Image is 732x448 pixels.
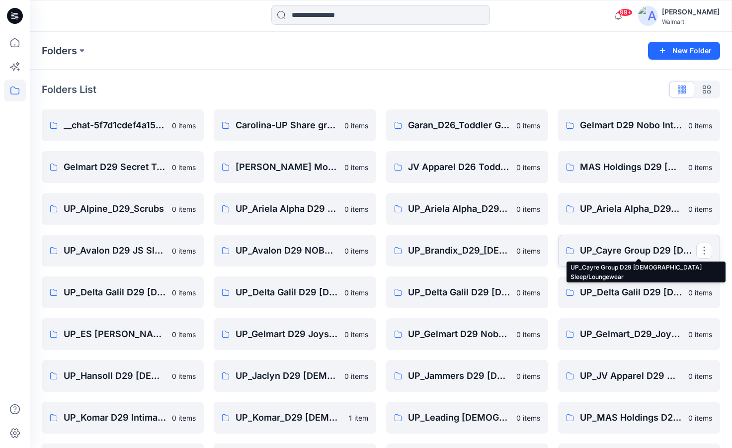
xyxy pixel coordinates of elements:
[386,193,548,225] a: UP_Ariela Alpha_D29_[DEMOGRAPHIC_DATA] Intimates - Joyspun0 items
[214,360,376,392] a: UP_Jaclyn D29 [DEMOGRAPHIC_DATA] Sleep0 items
[386,318,548,350] a: UP_Gelmart D29 Nobo Intimates0 items
[236,202,338,216] p: UP_Ariela Alpha D29 Joyspun Daywear
[386,151,548,183] a: JV Apparel D26 Toddler Sleep0 items
[64,202,166,216] p: UP_Alpine_D29_Scrubs
[64,160,166,174] p: Gelmart D29 Secret Treasures Intimates
[236,285,338,299] p: UP_Delta Galil D29 [DEMOGRAPHIC_DATA] Joyspun Intimates
[558,151,720,183] a: MAS Holdings D29 [DEMOGRAPHIC_DATA] Intimates0 items
[236,160,338,174] p: [PERSON_NAME] Morris_D24_Boys & Girls License Seasonal
[638,6,658,26] img: avatar
[688,371,712,381] p: 0 items
[558,360,720,392] a: UP_JV Apparel D29 Women's Family Sleep0 items
[172,287,196,298] p: 0 items
[64,244,166,258] p: UP_Avalon D29 JS Sleepwear
[172,371,196,381] p: 0 items
[688,120,712,131] p: 0 items
[236,118,338,132] p: Carolina-UP Share group
[64,285,166,299] p: UP_Delta Galil D29 [DEMOGRAPHIC_DATA] Avia Intimates
[580,244,696,258] p: UP_Cayre Group D29 [DEMOGRAPHIC_DATA] Sleep/Loungewear
[580,369,682,383] p: UP_JV Apparel D29 Women's Family Sleep
[516,371,540,381] p: 0 items
[662,6,720,18] div: [PERSON_NAME]
[386,276,548,308] a: UP_Delta Galil D29 [DEMOGRAPHIC_DATA] NOBO Intimates0 items
[408,118,510,132] p: Garan_D26_Toddler Girl_Wonder_Nation
[618,8,633,16] span: 99+
[344,204,368,214] p: 0 items
[516,204,540,214] p: 0 items
[236,411,342,425] p: UP_Komar_D29 [DEMOGRAPHIC_DATA] Sleep
[42,193,204,225] a: UP_Alpine_D29_Scrubs0 items
[344,329,368,340] p: 0 items
[344,246,368,256] p: 0 items
[214,193,376,225] a: UP_Ariela Alpha D29 Joyspun Daywear0 items
[172,329,196,340] p: 0 items
[386,235,548,267] a: UP_Brandix_D29_[DEMOGRAPHIC_DATA] Joyspun Intimates0 items
[408,202,510,216] p: UP_Ariela Alpha_D29_[DEMOGRAPHIC_DATA] Intimates - Joyspun
[42,82,96,97] p: Folders List
[214,109,376,141] a: Carolina-UP Share group0 items
[64,327,166,341] p: UP_ES [PERSON_NAME] D29 [DEMOGRAPHIC_DATA] Sleep
[688,413,712,423] p: 0 items
[236,369,338,383] p: UP_Jaclyn D29 [DEMOGRAPHIC_DATA] Sleep
[344,371,368,381] p: 0 items
[558,109,720,141] a: Gelmart D29 Nobo Intimates0 items
[64,369,166,383] p: UP_Hansoll D29 [DEMOGRAPHIC_DATA] Sleep
[688,329,712,340] p: 0 items
[386,402,548,434] a: UP_Leading [DEMOGRAPHIC_DATA] D29 Maternity0 items
[42,360,204,392] a: UP_Hansoll D29 [DEMOGRAPHIC_DATA] Sleep0 items
[408,327,510,341] p: UP_Gelmart D29 Nobo Intimates
[42,276,204,308] a: UP_Delta Galil D29 [DEMOGRAPHIC_DATA] Avia Intimates0 items
[558,235,720,267] a: UP_Cayre Group D29 [DEMOGRAPHIC_DATA] Sleep/Loungewear
[408,285,510,299] p: UP_Delta Galil D29 [DEMOGRAPHIC_DATA] NOBO Intimates
[214,151,376,183] a: [PERSON_NAME] Morris_D24_Boys & Girls License Seasonal0 items
[558,276,720,308] a: UP_Delta Galil D29 [DEMOGRAPHIC_DATA] Sleep0 items
[580,118,682,132] p: Gelmart D29 Nobo Intimates
[42,402,204,434] a: UP_Komar D29 Intimates0 items
[688,162,712,173] p: 0 items
[580,285,682,299] p: UP_Delta Galil D29 [DEMOGRAPHIC_DATA] Sleep
[580,327,682,341] p: UP_Gelmart_D29_Joyspun Maternity
[558,193,720,225] a: UP_Ariela Alpha_D29_[DEMOGRAPHIC_DATA] Intimates - Nobo0 items
[408,244,510,258] p: UP_Brandix_D29_[DEMOGRAPHIC_DATA] Joyspun Intimates
[516,287,540,298] p: 0 items
[516,162,540,173] p: 0 items
[580,202,682,216] p: UP_Ariela Alpha_D29_[DEMOGRAPHIC_DATA] Intimates - Nobo
[662,18,720,25] div: Walmart
[214,402,376,434] a: UP_Komar_D29 [DEMOGRAPHIC_DATA] Sleep1 item
[408,160,510,174] p: JV Apparel D26 Toddler Sleep
[42,235,204,267] a: UP_Avalon D29 JS Sleepwear0 items
[344,120,368,131] p: 0 items
[349,413,368,423] p: 1 item
[42,109,204,141] a: __chat-5f7d1cdef4a15c77e8f6688f-61e6e4682b3f0da4287282df0 items
[516,413,540,423] p: 0 items
[172,162,196,173] p: 0 items
[172,413,196,423] p: 0 items
[236,327,338,341] p: UP_Gelmart D29 Joyspun Intimates
[386,360,548,392] a: UP_Jammers D29 [DEMOGRAPHIC_DATA] Sleep0 items
[516,246,540,256] p: 0 items
[64,118,166,132] p: __chat-5f7d1cdef4a15c77e8f6688f-61e6e4682b3f0da4287282df
[386,109,548,141] a: Garan_D26_Toddler Girl_Wonder_Nation0 items
[558,318,720,350] a: UP_Gelmart_D29_Joyspun Maternity0 items
[408,411,510,425] p: UP_Leading [DEMOGRAPHIC_DATA] D29 Maternity
[236,244,338,258] p: UP_Avalon D29 NOBO Sleepwear
[214,318,376,350] a: UP_Gelmart D29 Joyspun Intimates0 items
[344,162,368,173] p: 0 items
[214,276,376,308] a: UP_Delta Galil D29 [DEMOGRAPHIC_DATA] Joyspun Intimates0 items
[580,411,682,425] p: UP_MAS Holdings D29 [DEMOGRAPHIC_DATA] Joyspun Intimates
[42,151,204,183] a: Gelmart D29 Secret Treasures Intimates0 items
[172,120,196,131] p: 0 items
[408,369,510,383] p: UP_Jammers D29 [DEMOGRAPHIC_DATA] Sleep
[172,246,196,256] p: 0 items
[516,120,540,131] p: 0 items
[516,329,540,340] p: 0 items
[42,318,204,350] a: UP_ES [PERSON_NAME] D29 [DEMOGRAPHIC_DATA] Sleep0 items
[214,235,376,267] a: UP_Avalon D29 NOBO Sleepwear0 items
[64,411,166,425] p: UP_Komar D29 Intimates
[42,44,77,58] a: Folders
[580,160,682,174] p: MAS Holdings D29 [DEMOGRAPHIC_DATA] Intimates
[688,204,712,214] p: 0 items
[648,42,720,60] button: New Folder
[688,287,712,298] p: 0 items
